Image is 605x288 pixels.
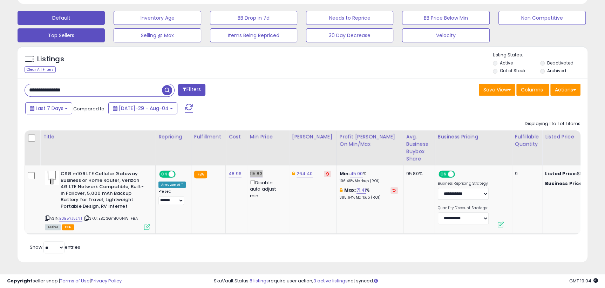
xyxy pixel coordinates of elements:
[36,105,63,112] span: Last 7 Days
[438,133,509,140] div: Business Pricing
[250,179,284,199] div: Disable auto adjust min
[160,171,169,177] span: ON
[297,170,313,177] a: 264.40
[60,277,90,284] a: Terms of Use
[37,54,64,64] h5: Listings
[438,181,489,186] label: Business Repricing Strategy:
[214,278,598,284] div: SkuVault Status: require user action, not synced.
[119,105,169,112] span: [DATE]-29 - Aug-04
[406,171,429,177] div: 95.80%
[7,277,33,284] strong: Copyright
[178,84,205,96] button: Filters
[45,171,59,185] img: 21caR8L5VRL._SL40_.jpg
[515,133,539,148] div: Fulfillable Quantity
[250,170,263,177] a: 115.83
[340,187,398,200] div: %
[158,133,188,140] div: Repricing
[340,195,398,200] p: 385.64% Markup (ROI)
[158,189,186,205] div: Preset:
[25,102,72,114] button: Last 7 Days
[340,170,350,177] b: Min:
[62,224,74,230] span: FBA
[521,86,543,93] span: Columns
[45,171,150,229] div: ASIN:
[402,11,489,25] button: BB Price Below Min
[340,188,342,192] i: This overrides the store level max markup for this listing
[73,105,106,112] span: Compared to:
[250,133,286,140] div: Min Price
[175,171,186,177] span: OFF
[326,172,329,176] i: Revert to store-level Dynamic Max Price
[499,60,512,66] label: Active
[439,171,448,177] span: ON
[340,133,400,148] div: Profit [PERSON_NAME] on Min/Max
[545,180,603,187] div: $145.22
[250,277,269,284] a: 8 listings
[438,206,489,211] label: Quantity Discount Strategy:
[25,66,56,73] div: Clear All Filters
[545,180,584,187] b: Business Price:
[59,215,82,221] a: B0B5YJ5LNT
[547,60,573,66] label: Deactivated
[18,11,105,25] button: Default
[158,181,186,188] div: Amazon AI *
[516,84,549,96] button: Columns
[7,278,122,284] div: seller snap | |
[292,171,295,176] i: This overrides the store level Dynamic Max Price for this listing
[229,133,244,140] div: Cost
[350,170,363,177] a: 45.00
[550,84,580,96] button: Actions
[337,130,403,165] th: The percentage added to the cost of goods (COGS) that forms the calculator for Min & Max prices.
[114,28,201,42] button: Selling @ Max
[344,187,356,193] b: Max:
[18,28,105,42] button: Top Sellers
[292,133,334,140] div: [PERSON_NAME]
[30,244,80,251] span: Show: entries
[43,133,152,140] div: Title
[340,171,398,184] div: %
[61,171,146,211] b: CSG m106 LTE Cellular Gateway Business or Home Router, Verizon 4G LTE Network Compatible, Built-i...
[547,68,566,74] label: Archived
[356,187,366,194] a: 71.41
[525,121,580,127] div: Displaying 1 to 1 of 1 items
[108,102,177,114] button: [DATE]-29 - Aug-04
[498,11,586,25] button: Non Competitive
[479,84,515,96] button: Save View
[194,171,207,178] small: FBA
[569,277,598,284] span: 2025-08-12 19:04 GMT
[83,215,138,221] span: | SKU: EBCSGm106NW-FBA
[454,171,465,177] span: OFF
[306,11,393,25] button: Needs to Reprice
[45,224,61,230] span: All listings currently available for purchase on Amazon
[545,170,577,177] b: Listed Price:
[402,28,489,42] button: Velocity
[313,277,348,284] a: 3 active listings
[393,188,396,192] i: Revert to store-level Max Markup
[194,133,223,140] div: Fulfillment
[545,171,603,177] div: $145.22
[114,11,201,25] button: Inventory Age
[91,277,122,284] a: Privacy Policy
[210,28,297,42] button: Items Being Repriced
[406,133,432,163] div: Avg. Business Buybox Share
[229,170,242,177] a: 48.96
[340,179,398,184] p: 106.46% Markup (ROI)
[515,171,537,177] div: 9
[210,11,297,25] button: BB Drop in 7d
[493,52,587,59] p: Listing States:
[499,68,525,74] label: Out of Stock
[306,28,393,42] button: 30 Day Decrease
